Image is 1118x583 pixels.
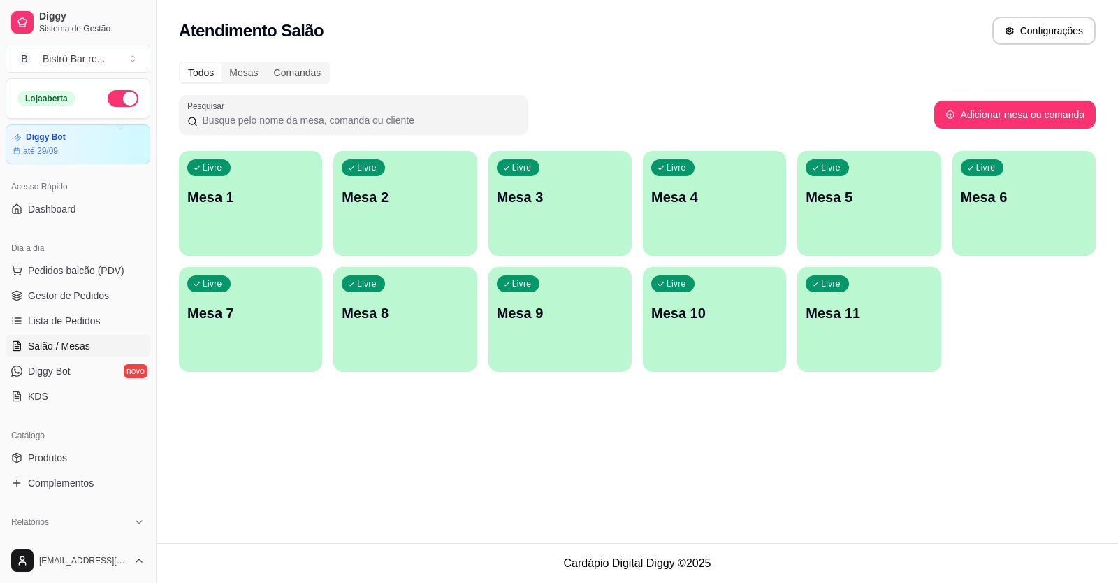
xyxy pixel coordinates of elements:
[222,63,266,82] div: Mesas
[39,23,145,34] span: Sistema de Gestão
[6,447,150,469] a: Produtos
[187,100,229,112] label: Pesquisar
[28,451,67,465] span: Produtos
[6,124,150,164] a: Diggy Botaté 29/09
[28,202,76,216] span: Dashboard
[6,385,150,408] a: KDS
[28,364,71,378] span: Diggy Bot
[6,360,150,382] a: Diggy Botnovo
[6,533,150,556] a: Relatórios de vendas
[952,151,1096,256] button: LivreMesa 6
[976,162,996,173] p: Livre
[43,52,105,66] div: Bistrô Bar re ...
[157,543,1118,583] footer: Cardápio Digital Diggy © 2025
[17,52,31,66] span: B
[28,476,94,490] span: Complementos
[342,303,468,323] p: Mesa 8
[187,187,314,207] p: Mesa 1
[934,101,1096,129] button: Adicionar mesa ou comanda
[497,187,623,207] p: Mesa 3
[28,289,109,303] span: Gestor de Pedidos
[333,151,477,256] button: LivreMesa 2
[198,113,520,127] input: Pesquisar
[488,151,632,256] button: LivreMesa 3
[357,278,377,289] p: Livre
[6,310,150,332] a: Lista de Pedidos
[180,63,222,82] div: Todos
[6,6,150,39] a: DiggySistema de Gestão
[6,424,150,447] div: Catálogo
[806,187,932,207] p: Mesa 5
[961,187,1087,207] p: Mesa 6
[797,267,941,372] button: LivreMesa 11
[108,90,138,107] button: Alterar Status
[6,45,150,73] button: Select a team
[6,237,150,259] div: Dia a dia
[28,314,101,328] span: Lista de Pedidos
[497,303,623,323] p: Mesa 9
[17,91,75,106] div: Loja aberta
[28,264,124,278] span: Pedidos balcão (PDV)
[179,20,324,42] h2: Atendimento Salão
[11,517,49,528] span: Relatórios
[797,151,941,256] button: LivreMesa 5
[179,151,322,256] button: LivreMesa 1
[187,303,314,323] p: Mesa 7
[6,285,150,307] a: Gestor de Pedidos
[28,389,48,403] span: KDS
[667,162,686,173] p: Livre
[28,339,90,353] span: Salão / Mesas
[667,278,686,289] p: Livre
[6,335,150,357] a: Salão / Mesas
[266,63,329,82] div: Comandas
[39,555,128,566] span: [EMAIL_ADDRESS][DOMAIN_NAME]
[6,472,150,494] a: Complementos
[6,259,150,282] button: Pedidos balcão (PDV)
[806,303,932,323] p: Mesa 11
[26,132,66,143] article: Diggy Bot
[512,162,532,173] p: Livre
[23,145,58,157] article: até 29/09
[651,187,778,207] p: Mesa 4
[28,538,120,552] span: Relatórios de vendas
[357,162,377,173] p: Livre
[39,10,145,23] span: Diggy
[651,303,778,323] p: Mesa 10
[6,198,150,220] a: Dashboard
[992,17,1096,45] button: Configurações
[488,267,632,372] button: LivreMesa 9
[203,278,222,289] p: Livre
[6,175,150,198] div: Acesso Rápido
[342,187,468,207] p: Mesa 2
[821,278,841,289] p: Livre
[512,278,532,289] p: Livre
[6,544,150,577] button: [EMAIL_ADDRESS][DOMAIN_NAME]
[179,267,322,372] button: LivreMesa 7
[333,267,477,372] button: LivreMesa 8
[643,267,786,372] button: LivreMesa 10
[203,162,222,173] p: Livre
[821,162,841,173] p: Livre
[643,151,786,256] button: LivreMesa 4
